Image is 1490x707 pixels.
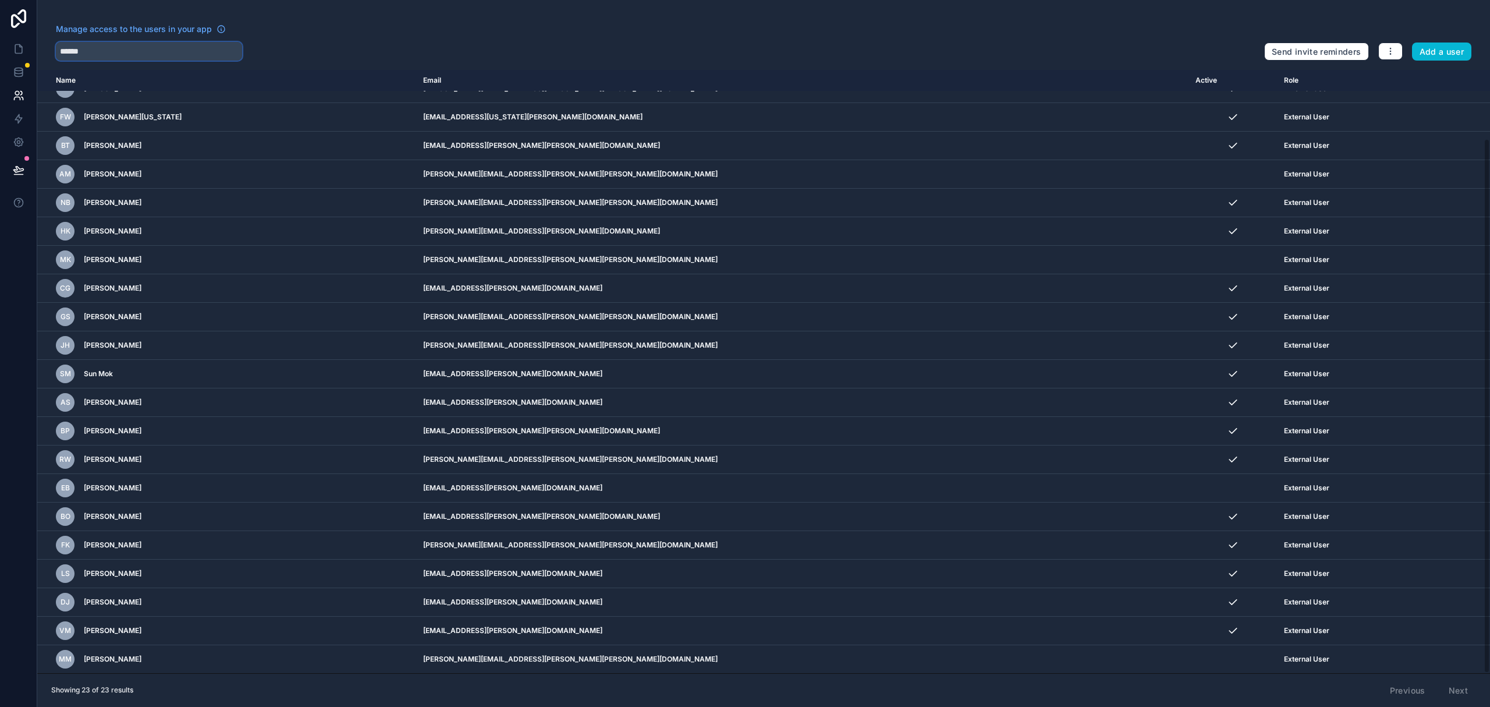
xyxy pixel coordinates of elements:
span: LS [61,569,70,578]
span: External User [1284,655,1329,664]
span: External User [1284,626,1329,635]
span: [PERSON_NAME] [84,312,141,321]
span: DJ [61,598,70,607]
td: [PERSON_NAME][EMAIL_ADDRESS][PERSON_NAME][PERSON_NAME][DOMAIN_NAME] [416,531,1189,560]
span: [PERSON_NAME] [84,655,141,664]
span: [PERSON_NAME] [84,227,141,236]
span: [PERSON_NAME] [84,341,141,350]
span: [PERSON_NAME] [84,569,141,578]
span: FK [61,540,70,550]
button: Send invite reminders [1264,43,1368,61]
span: External User [1284,426,1329,436]
th: Role [1277,70,1425,91]
span: [PERSON_NAME] [84,626,141,635]
td: [EMAIL_ADDRESS][PERSON_NAME][PERSON_NAME][DOMAIN_NAME] [416,132,1189,160]
span: External User [1284,141,1329,150]
span: [PERSON_NAME] [84,141,141,150]
a: Manage access to the users in your app [56,23,226,35]
td: [EMAIL_ADDRESS][PERSON_NAME][DOMAIN_NAME] [416,274,1189,303]
span: [PERSON_NAME] [84,483,141,493]
span: MK [60,255,71,264]
span: Manage access to the users in your app [56,23,212,35]
span: External User [1284,512,1329,521]
span: NB [61,198,70,207]
td: [EMAIL_ADDRESS][PERSON_NAME][DOMAIN_NAME] [416,617,1189,645]
span: [PERSON_NAME][US_STATE] [84,112,182,122]
span: Showing 23 of 23 results [51,685,133,695]
span: [PERSON_NAME] [84,540,141,550]
span: MM [59,655,72,664]
td: [EMAIL_ADDRESS][PERSON_NAME][DOMAIN_NAME] [416,588,1189,617]
td: [PERSON_NAME][EMAIL_ADDRESS][PERSON_NAME][DOMAIN_NAME] [416,217,1189,246]
span: External User [1284,540,1329,550]
span: SM [60,369,71,379]
td: [EMAIL_ADDRESS][PERSON_NAME][DOMAIN_NAME] [416,560,1189,588]
span: External User [1284,569,1329,578]
span: External User [1284,112,1329,122]
span: JH [61,341,70,350]
td: [PERSON_NAME][EMAIL_ADDRESS][PERSON_NAME][PERSON_NAME][DOMAIN_NAME] [416,246,1189,274]
td: [PERSON_NAME][EMAIL_ADDRESS][PERSON_NAME][PERSON_NAME][DOMAIN_NAME] [416,331,1189,360]
td: [EMAIL_ADDRESS][US_STATE][PERSON_NAME][DOMAIN_NAME] [416,103,1189,132]
td: [EMAIL_ADDRESS][PERSON_NAME][DOMAIN_NAME] [416,474,1189,503]
td: [PERSON_NAME][EMAIL_ADDRESS][PERSON_NAME][PERSON_NAME][DOMAIN_NAME] [416,303,1189,331]
span: VM [59,626,71,635]
span: External User [1284,227,1329,236]
div: scrollable content [37,70,1490,673]
span: [PERSON_NAME] [84,284,141,293]
span: External User [1284,198,1329,207]
span: [PERSON_NAME] [84,169,141,179]
td: [EMAIL_ADDRESS][PERSON_NAME][DOMAIN_NAME] [416,388,1189,417]
span: [PERSON_NAME] [84,198,141,207]
span: GS [61,312,70,321]
th: Email [416,70,1189,91]
span: External User [1284,455,1329,464]
span: BP [61,426,70,436]
span: CG [60,284,70,293]
span: External User [1284,341,1329,350]
th: Active [1189,70,1278,91]
span: Sun Mok [84,369,113,379]
span: External User [1284,312,1329,321]
button: Add a user [1412,43,1472,61]
td: [EMAIL_ADDRESS][PERSON_NAME][DOMAIN_NAME] [416,360,1189,388]
span: BT [61,141,70,150]
span: External User [1284,483,1329,493]
span: AS [61,398,70,407]
span: External User [1284,369,1329,379]
span: BO [61,512,70,521]
td: [EMAIL_ADDRESS][PERSON_NAME][PERSON_NAME][DOMAIN_NAME] [416,503,1189,531]
span: External User [1284,255,1329,264]
span: External User [1284,169,1329,179]
span: FW [60,112,71,122]
td: [PERSON_NAME][EMAIL_ADDRESS][PERSON_NAME][PERSON_NAME][DOMAIN_NAME] [416,645,1189,674]
span: AM [59,169,71,179]
span: [PERSON_NAME] [84,455,141,464]
span: [PERSON_NAME] [84,398,141,407]
span: [PERSON_NAME] [84,512,141,521]
td: [PERSON_NAME][EMAIL_ADDRESS][PERSON_NAME][PERSON_NAME][DOMAIN_NAME] [416,446,1189,474]
span: External User [1284,398,1329,407]
td: [PERSON_NAME][EMAIL_ADDRESS][PERSON_NAME][PERSON_NAME][DOMAIN_NAME] [416,189,1189,217]
span: [PERSON_NAME] [84,598,141,607]
td: [PERSON_NAME][EMAIL_ADDRESS][PERSON_NAME][PERSON_NAME][DOMAIN_NAME] [416,160,1189,189]
span: HK [61,227,70,236]
td: [EMAIL_ADDRESS][PERSON_NAME][PERSON_NAME][DOMAIN_NAME] [416,417,1189,446]
span: External User [1284,598,1329,607]
span: EB [61,483,70,493]
span: RW [59,455,71,464]
th: Name [37,70,416,91]
span: [PERSON_NAME] [84,255,141,264]
span: External User [1284,284,1329,293]
span: [PERSON_NAME] [84,426,141,436]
